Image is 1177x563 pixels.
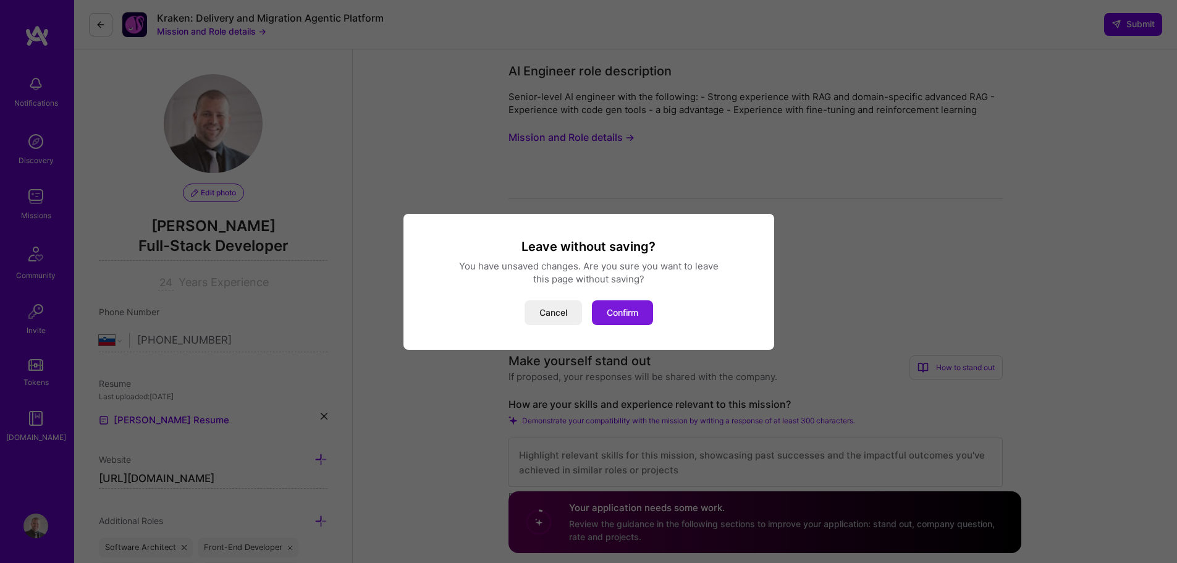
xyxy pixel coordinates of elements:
[418,273,759,286] div: this page without saving?
[418,239,759,255] h3: Leave without saving?
[418,260,759,273] div: You have unsaved changes. Are you sure you want to leave
[403,214,774,350] div: modal
[525,300,582,325] button: Cancel
[592,300,653,325] button: Confirm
